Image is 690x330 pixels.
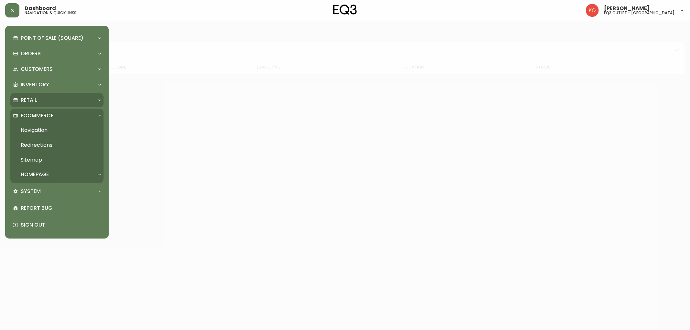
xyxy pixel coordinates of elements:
p: Report Bug [21,205,101,212]
img: 9beb5e5239b23ed26e0d832b1b8f6f2a [586,4,599,17]
a: Navigation [10,123,104,138]
p: Orders [21,50,41,57]
div: Orders [10,47,104,61]
div: Report Bug [10,200,104,217]
h5: eq3 outlet - [GEOGRAPHIC_DATA] [604,11,674,15]
div: Ecommerce [10,109,104,123]
h5: navigation & quick links [25,11,76,15]
div: Inventory [10,78,104,92]
p: Sign Out [21,221,101,229]
div: Retail [10,93,104,107]
div: Sign Out [10,217,104,233]
p: Retail [21,97,37,104]
span: [PERSON_NAME] [604,6,650,11]
span: Dashboard [25,6,56,11]
a: Redirections [10,138,104,153]
p: System [21,188,41,195]
div: Point of Sale (Square) [10,31,104,45]
img: logo [333,5,357,15]
a: Sitemap [10,153,104,167]
p: Homepage [21,171,49,178]
p: Inventory [21,81,49,88]
div: Customers [10,62,104,76]
p: Ecommerce [21,112,53,119]
div: Homepage [10,167,104,182]
p: Customers [21,66,53,73]
p: Point of Sale (Square) [21,35,83,42]
div: System [10,184,104,198]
